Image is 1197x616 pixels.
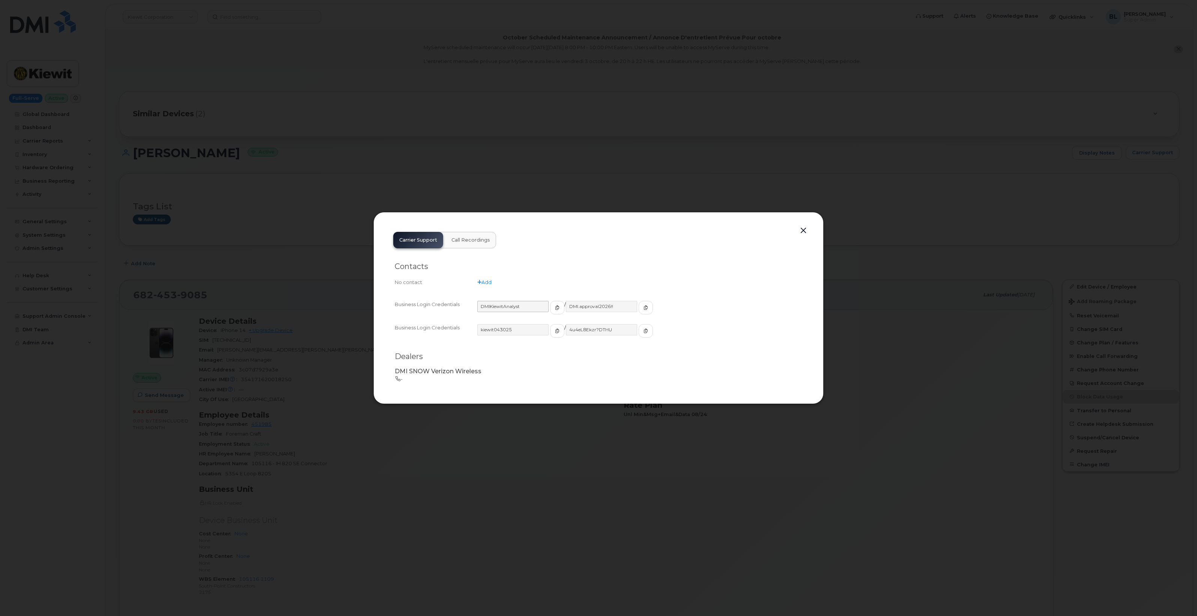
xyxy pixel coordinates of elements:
button: copy to clipboard [550,301,564,314]
button: copy to clipboard [550,324,564,338]
div: No contact [395,279,477,286]
a: Add [477,279,492,285]
div: / [477,324,802,344]
p: - [395,376,802,383]
div: Business Login Credentials [395,301,477,321]
div: Business Login Credentials [395,324,477,344]
span: Call Recordings [451,237,490,243]
iframe: Messenger Launcher [1164,583,1191,610]
h2: Contacts [395,262,802,271]
h2: Dealers [395,352,802,361]
button: copy to clipboard [639,301,653,314]
button: copy to clipboard [639,324,653,338]
p: DMI SNOW Verizon Wireless [395,367,802,376]
div: / [477,301,802,321]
